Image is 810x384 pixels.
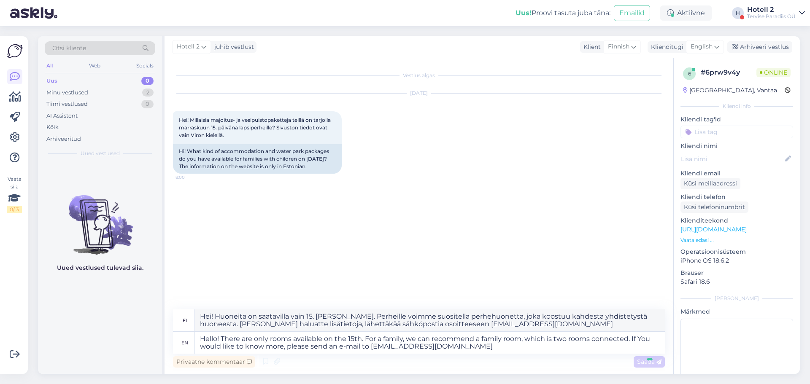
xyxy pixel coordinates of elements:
[45,60,54,71] div: All
[177,42,200,51] span: Hotell 2
[660,5,712,21] div: Aktiivne
[680,307,793,316] p: Märkmed
[732,7,744,19] div: H
[46,77,57,85] div: Uus
[680,226,747,233] a: [URL][DOMAIN_NAME]
[688,70,691,77] span: 6
[701,67,756,78] div: # 6prw9v4y
[680,178,740,189] div: Küsi meiliaadressi
[516,9,532,17] b: Uus!
[81,150,120,157] span: Uued vestlused
[680,169,793,178] p: Kliendi email
[175,174,207,180] span: 8:00
[680,295,793,302] div: [PERSON_NAME]
[680,247,793,256] p: Operatsioonisüsteem
[57,263,143,272] p: Uued vestlused tulevad siia.
[680,269,793,277] p: Brauser
[691,42,713,51] span: English
[211,43,254,51] div: juhib vestlust
[7,175,22,213] div: Vaata siia
[141,100,154,108] div: 0
[648,43,683,51] div: Klienditugi
[680,193,793,201] p: Kliendi telefon
[7,206,22,213] div: 0 / 3
[580,43,601,51] div: Klient
[747,13,796,20] div: Tervise Paradiis OÜ
[46,135,81,143] div: Arhiveeritud
[680,201,748,213] div: Küsi telefoninumbrit
[680,102,793,110] div: Kliendi info
[52,44,86,53] span: Otsi kliente
[46,112,78,120] div: AI Assistent
[46,89,88,97] div: Minu vestlused
[173,144,342,174] div: Hi! What kind of accommodation and water park packages do you have available for families with ch...
[727,41,792,53] div: Arhiveeri vestlus
[173,72,665,79] div: Vestlus algas
[173,89,665,97] div: [DATE]
[46,100,88,108] div: Tiimi vestlused
[608,42,629,51] span: Finnish
[680,277,793,286] p: Safari 18.6
[46,123,59,132] div: Kõik
[680,115,793,124] p: Kliendi tag'id
[683,86,777,95] div: [GEOGRAPHIC_DATA], Vantaa
[38,180,162,256] img: No chats
[680,216,793,225] p: Klienditeekond
[681,154,783,164] input: Lisa nimi
[7,43,23,59] img: Askly Logo
[614,5,650,21] button: Emailid
[680,142,793,150] p: Kliendi nimi
[516,8,610,18] div: Proovi tasuta juba täna:
[680,236,793,244] p: Vaata edasi ...
[756,68,791,77] span: Online
[680,126,793,138] input: Lisa tag
[747,6,796,13] div: Hotell 2
[142,89,154,97] div: 2
[135,60,155,71] div: Socials
[87,60,102,71] div: Web
[179,117,332,138] span: Hei! Millaisia majoitus- ja vesipuistopaketteja teillä on tarjolla marraskuun 15. päivänä lapsipe...
[747,6,805,20] a: Hotell 2Tervise Paradiis OÜ
[141,77,154,85] div: 0
[680,256,793,265] p: iPhone OS 18.6.2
